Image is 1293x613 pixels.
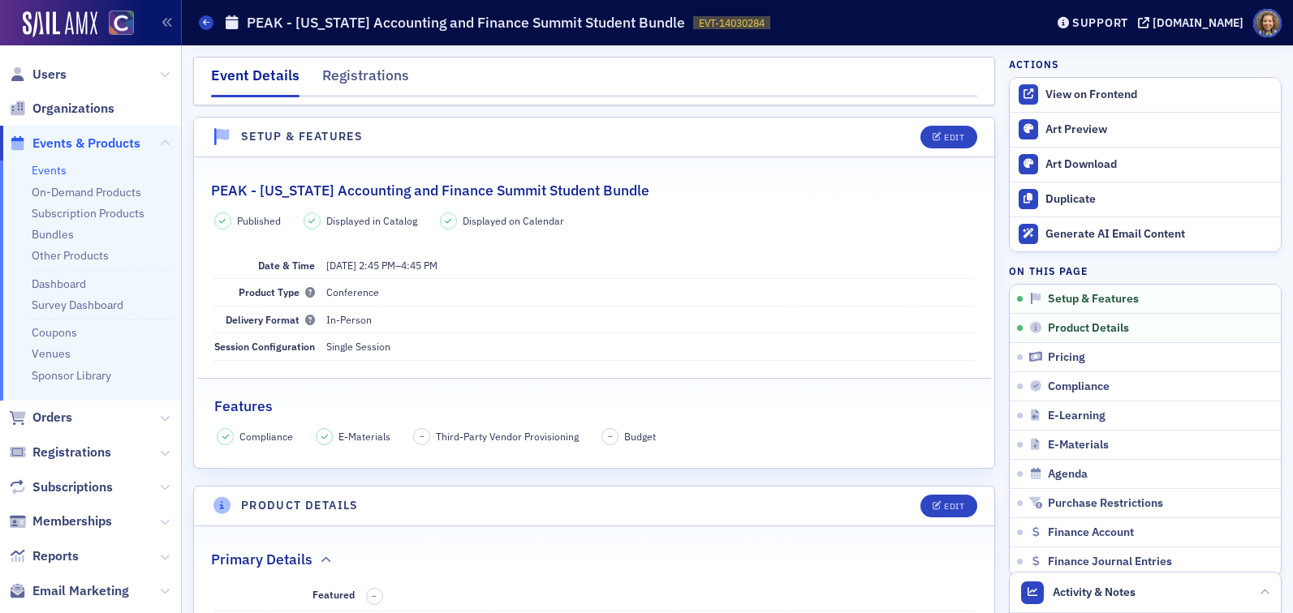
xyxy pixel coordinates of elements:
button: Duplicate [1010,182,1281,216]
span: Users [32,66,67,84]
span: Email Marketing [32,582,129,600]
span: E-Materials [1048,438,1109,452]
a: Survey Dashboard [32,298,123,312]
a: Art Preview [1010,113,1281,147]
a: Art Download [1010,147,1281,182]
span: Single Session [326,340,390,353]
a: Dashboard [32,276,86,291]
span: Reports [32,547,79,565]
div: Edit [944,502,964,511]
a: Other Products [32,248,109,263]
a: Events & Products [9,135,140,152]
a: Coupons [32,325,77,340]
span: Organizations [32,100,114,118]
h2: Primary Details [211,549,312,570]
div: Edit [944,133,964,142]
div: Duplicate [1045,192,1273,207]
a: Users [9,66,67,84]
span: Compliance [239,429,293,444]
a: Subscriptions [9,478,113,496]
h2: PEAK - [US_STATE] Accounting and Finance Summit Student Bundle [211,180,649,201]
span: [DATE] [326,259,356,272]
a: Subscription Products [32,206,144,221]
h4: Actions [1009,57,1059,71]
a: Venues [32,346,71,361]
h4: Product Details [241,497,359,514]
span: – [326,259,437,272]
span: Displayed in Catalog [326,213,417,228]
span: Published [237,213,281,228]
span: Registrations [32,444,111,461]
span: Events & Products [32,135,140,152]
span: Date & Time [258,259,315,272]
h2: Features [214,396,273,417]
a: Orders [9,409,72,427]
span: Agenda [1048,467,1088,482]
span: Product Details [1048,321,1129,336]
div: Art Download [1045,157,1273,172]
span: – [608,431,613,442]
span: Purchase Restrictions [1048,496,1163,511]
div: Support [1072,15,1128,30]
img: SailAMX [23,11,97,37]
button: Edit [920,126,976,148]
span: In-Person [326,313,372,326]
span: Orders [32,409,72,427]
a: Organizations [9,100,114,118]
span: Activity & Notes [1053,584,1136,601]
span: – [372,590,377,602]
span: EVT-14030284 [699,16,765,30]
h4: On this page [1009,264,1282,278]
span: Third-Party Vendor Provisioning [436,429,579,444]
span: Compliance [1048,379,1110,394]
div: Event Details [211,65,300,97]
button: Generate AI Email Content [1010,216,1281,251]
a: Memberships [9,512,112,530]
span: Finance Account [1048,525,1134,540]
a: Email Marketing [9,582,129,600]
span: E-Learning [1048,409,1106,423]
span: Conference [326,285,379,298]
a: Registrations [9,444,111,461]
span: – [420,431,425,442]
span: Subscriptions [32,478,113,496]
time: 4:45 PM [401,259,437,272]
div: Generate AI Email Content [1045,227,1273,242]
a: Sponsor Library [32,368,111,383]
span: Product Type [239,285,315,298]
div: Art Preview [1045,122,1273,137]
a: Reports [9,547,79,565]
button: [DOMAIN_NAME] [1138,17,1249,28]
span: Budget [624,429,656,444]
span: Displayed on Calendar [463,213,564,228]
a: Bundles [32,227,74,242]
span: Memberships [32,512,112,530]
h4: Setup & Features [241,128,363,145]
span: Finance Journal Entries [1048,555,1172,569]
img: SailAMX [109,11,134,36]
div: View on Frontend [1045,88,1273,102]
div: [DOMAIN_NAME] [1153,15,1243,30]
span: Delivery Format [226,313,315,326]
a: View Homepage [97,11,134,38]
span: Pricing [1048,350,1085,365]
a: View on Frontend [1010,78,1281,112]
span: Featured [312,588,355,601]
a: Events [32,163,67,178]
div: Registrations [322,65,409,95]
span: E-Materials [338,429,390,444]
time: 2:45 PM [359,259,395,272]
span: Setup & Features [1048,292,1139,306]
h1: PEAK - [US_STATE] Accounting and Finance Summit Student Bundle [247,13,685,32]
span: Profile [1253,9,1282,37]
button: Edit [920,495,976,517]
span: Session Configuration [214,340,315,353]
a: On-Demand Products [32,185,141,199]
